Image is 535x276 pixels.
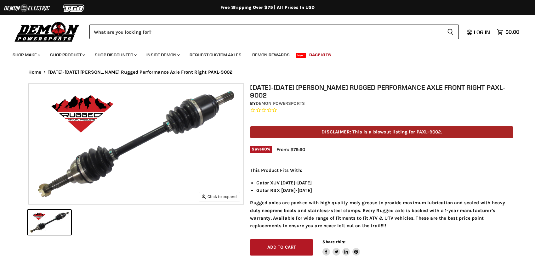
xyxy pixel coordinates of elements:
[89,25,442,39] input: Search
[142,48,184,61] a: Inside Demon
[250,83,513,99] h1: [DATE]-[DATE] [PERSON_NAME] Rugged Performance Axle Front Right PAXL-9002
[185,48,246,61] a: Request Custom Axles
[256,187,513,194] li: Gator RSX [DATE]-[DATE]
[13,20,82,43] img: Demon Powersports
[322,239,360,256] aside: Share this:
[474,29,490,35] span: Log in
[199,192,240,201] button: Click to expand
[89,25,459,39] form: Product
[276,147,305,152] span: From: $79.60
[29,84,243,204] img: 2011-2022 John Deere Rugged Performance Axle Front Right PAXL-9002
[250,107,513,114] span: Rated 0.0 out of 5 stars 0 reviews
[267,245,296,250] span: Add to cart
[50,2,98,14] img: TGB Logo 2
[250,126,513,138] p: DISCLAIMER: This is a blowout listing for PAXL-9002.
[8,48,44,61] a: Shop Make
[250,239,313,256] button: Add to cart
[494,27,522,37] a: $0.00
[8,46,518,61] ul: Main menu
[262,147,267,151] span: 60
[250,166,513,174] p: This Product Fits With:
[28,210,71,235] button: 2011-2022 John Deere Rugged Performance Axle Front Right PAXL-9002 thumbnail
[296,53,306,58] span: New!
[16,70,520,75] nav: Breadcrumbs
[256,101,305,106] a: Demon Powersports
[248,48,294,61] a: Demon Rewards
[442,25,459,39] button: Search
[471,29,494,35] a: Log in
[304,48,336,61] a: Race Kits
[256,179,513,187] li: Gator XUV [DATE]-[DATE]
[28,70,42,75] a: Home
[90,48,140,61] a: Shop Discounted
[16,5,520,10] div: Free Shipping Over $75 | All Prices In USD
[250,146,272,153] span: Save %
[250,166,513,230] div: Rugged axles are packed with high quality moly grease to provide maximum lubrication and sealed w...
[202,194,237,199] span: Click to expand
[505,29,519,35] span: $0.00
[48,70,232,75] span: [DATE]-[DATE] [PERSON_NAME] Rugged Performance Axle Front Right PAXL-9002
[322,239,345,244] span: Share this:
[3,2,50,14] img: Demon Electric Logo 2
[45,48,89,61] a: Shop Product
[250,100,513,107] div: by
